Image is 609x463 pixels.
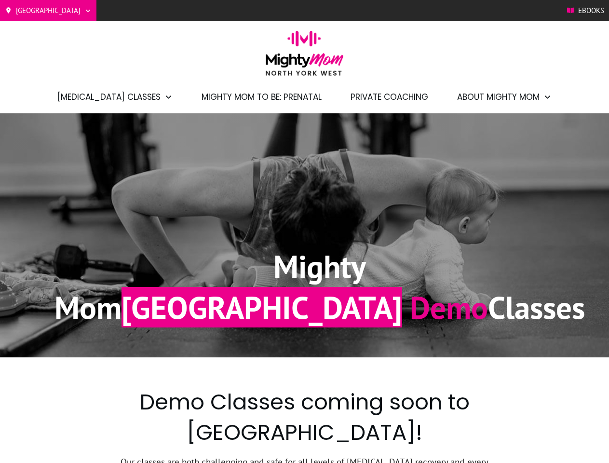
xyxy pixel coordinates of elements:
[351,89,428,105] a: Private Coaching
[457,89,540,105] span: About Mighty Mom
[5,3,92,18] a: [GEOGRAPHIC_DATA]
[567,3,604,18] a: Ebooks
[57,89,173,105] a: [MEDICAL_DATA] Classes
[57,89,161,105] span: [MEDICAL_DATA] Classes
[416,417,422,448] span: !
[115,387,494,453] h2: Demo Classes coming soon to [GEOGRAPHIC_DATA]
[410,287,488,327] span: Demo
[16,3,81,18] span: [GEOGRAPHIC_DATA]
[457,89,552,105] a: About Mighty Mom
[54,246,585,327] h1: Mighty Mom Classes
[122,287,402,327] span: [GEOGRAPHIC_DATA]
[578,3,604,18] span: Ebooks
[202,89,322,105] a: Mighty Mom to Be: Prenatal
